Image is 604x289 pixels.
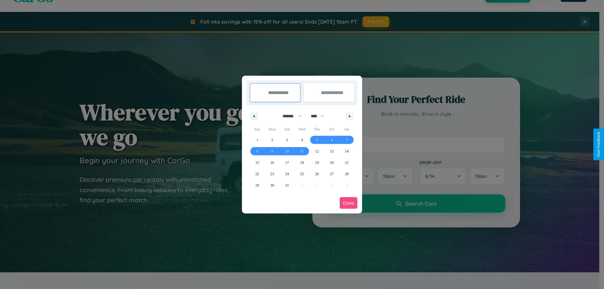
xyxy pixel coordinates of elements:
span: 24 [285,168,289,180]
button: 21 [339,157,354,168]
button: 30 [265,180,279,191]
span: 16 [270,157,274,168]
button: 26 [310,168,324,180]
button: 29 [250,180,265,191]
span: 11 [300,146,304,157]
span: 2 [271,134,273,146]
button: 2 [265,134,279,146]
span: 7 [346,134,348,146]
span: 27 [330,168,334,180]
button: 6 [324,134,339,146]
button: 10 [280,146,294,157]
span: 29 [255,180,259,191]
button: 20 [324,157,339,168]
button: 1 [250,134,265,146]
span: 28 [345,168,349,180]
span: 21 [345,157,349,168]
button: 14 [339,146,354,157]
span: 22 [255,168,259,180]
span: 12 [315,146,319,157]
span: 3 [286,134,288,146]
button: Done [340,197,357,209]
span: Sun [250,124,265,134]
button: 25 [294,168,309,180]
span: 10 [285,146,289,157]
span: 6 [331,134,333,146]
button: 27 [324,168,339,180]
span: 14 [345,146,349,157]
span: Sat [339,124,354,134]
span: 15 [255,157,259,168]
span: 8 [256,146,258,157]
button: 19 [310,157,324,168]
button: 28 [339,168,354,180]
span: Mon [265,124,279,134]
button: 22 [250,168,265,180]
span: 5 [316,134,318,146]
span: 23 [270,168,274,180]
span: 31 [285,180,289,191]
button: 23 [265,168,279,180]
span: 26 [315,168,319,180]
span: 30 [270,180,274,191]
button: 12 [310,146,324,157]
button: 8 [250,146,265,157]
span: 1 [256,134,258,146]
button: 7 [339,134,354,146]
button: 15 [250,157,265,168]
button: 16 [265,157,279,168]
span: 9 [271,146,273,157]
button: 17 [280,157,294,168]
span: 4 [301,134,303,146]
button: 31 [280,180,294,191]
button: 18 [294,157,309,168]
span: Thu [310,124,324,134]
span: Wed [294,124,309,134]
button: 4 [294,134,309,146]
span: 17 [285,157,289,168]
button: 3 [280,134,294,146]
button: 24 [280,168,294,180]
button: 13 [324,146,339,157]
span: 13 [330,146,334,157]
span: 20 [330,157,334,168]
span: Tue [280,124,294,134]
span: Fri [324,124,339,134]
span: 25 [300,168,304,180]
span: 18 [300,157,304,168]
div: Give Feedback [596,132,601,157]
button: 9 [265,146,279,157]
button: 11 [294,146,309,157]
button: 5 [310,134,324,146]
span: 19 [315,157,319,168]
